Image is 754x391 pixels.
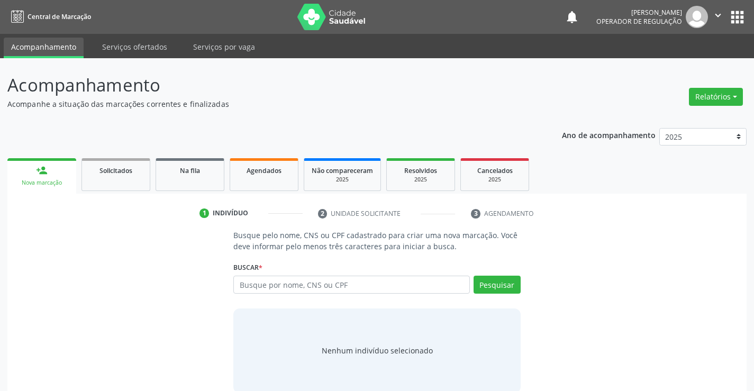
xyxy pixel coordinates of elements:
[728,8,747,26] button: apps
[7,98,525,110] p: Acompanhe a situação das marcações correntes e finalizadas
[233,230,520,252] p: Busque pelo nome, CNS ou CPF cadastrado para criar uma nova marcação. Você deve informar pelo men...
[474,276,521,294] button: Pesquisar
[712,10,724,21] i: 
[596,17,682,26] span: Operador de regulação
[394,176,447,184] div: 2025
[95,38,175,56] a: Serviços ofertados
[4,38,84,58] a: Acompanhamento
[468,176,521,184] div: 2025
[15,179,69,187] div: Nova marcação
[565,10,579,24] button: notifications
[312,176,373,184] div: 2025
[36,165,48,176] div: person_add
[199,208,209,218] div: 1
[686,6,708,28] img: img
[233,276,469,294] input: Busque por nome, CNS ou CPF
[7,72,525,98] p: Acompanhamento
[477,166,513,175] span: Cancelados
[322,345,433,356] div: Nenhum indivíduo selecionado
[28,12,91,21] span: Central de Marcação
[99,166,132,175] span: Solicitados
[689,88,743,106] button: Relatórios
[233,259,262,276] label: Buscar
[186,38,262,56] a: Serviços por vaga
[404,166,437,175] span: Resolvidos
[596,8,682,17] div: [PERSON_NAME]
[562,128,656,141] p: Ano de acompanhamento
[213,208,248,218] div: Indivíduo
[7,8,91,25] a: Central de Marcação
[708,6,728,28] button: 
[247,166,281,175] span: Agendados
[312,166,373,175] span: Não compareceram
[180,166,200,175] span: Na fila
